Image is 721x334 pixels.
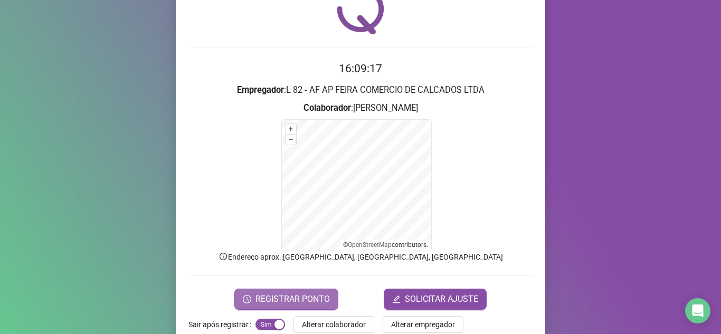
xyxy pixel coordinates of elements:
button: editSOLICITAR AJUSTE [384,289,487,310]
span: Alterar colaborador [302,319,366,330]
span: REGISTRAR PONTO [255,293,330,306]
span: clock-circle [243,295,251,303]
time: 16:09:17 [339,62,382,75]
p: Endereço aprox. : [GEOGRAPHIC_DATA], [GEOGRAPHIC_DATA], [GEOGRAPHIC_DATA] [188,251,533,263]
a: OpenStreetMap [348,241,392,249]
span: edit [392,295,401,303]
strong: Colaborador [303,103,351,113]
button: + [286,124,296,134]
span: Alterar empregador [391,319,455,330]
div: Open Intercom Messenger [685,298,710,323]
span: info-circle [219,252,228,261]
button: Alterar empregador [383,316,463,333]
button: – [286,135,296,145]
button: REGISTRAR PONTO [234,289,338,310]
label: Sair após registrar [188,316,255,333]
h3: : [PERSON_NAME] [188,101,533,115]
h3: : L 82 - AF AP FEIRA COMERCIO DE CALCADOS LTDA [188,83,533,97]
li: © contributors. [343,241,428,249]
span: SOLICITAR AJUSTE [405,293,478,306]
button: Alterar colaborador [293,316,374,333]
strong: Empregador [237,85,284,95]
